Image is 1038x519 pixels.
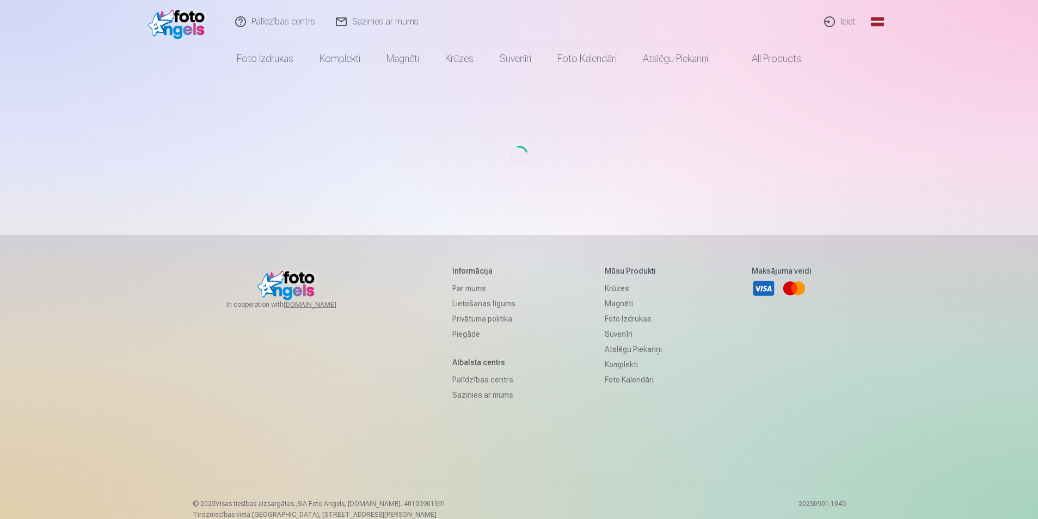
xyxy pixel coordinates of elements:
[605,265,662,276] h5: Mūsu produkti
[432,44,487,74] a: Krūzes
[452,326,515,342] a: Piegāde
[224,44,306,74] a: Foto izdrukas
[193,510,446,519] p: Tirdzniecības vieta [GEOGRAPHIC_DATA], [STREET_ADDRESS][PERSON_NAME]
[284,300,363,309] a: [DOMAIN_NAME]
[605,296,662,311] a: Magnēti
[226,300,363,309] span: In cooperation with
[487,44,544,74] a: Suvenīri
[373,44,432,74] a: Magnēti
[630,44,721,74] a: Atslēgu piekariņi
[605,281,662,296] a: Krūzes
[306,44,373,74] a: Komplekti
[605,357,662,372] a: Komplekti
[605,326,662,342] a: Suvenīri
[799,499,846,519] p: 20250901.1043
[148,4,211,39] img: /fa1
[544,44,630,74] a: Foto kalendāri
[452,372,515,387] a: Palīdzības centrs
[452,357,515,368] h5: Atbalsta centrs
[452,296,515,311] a: Lietošanas līgums
[452,311,515,326] a: Privātuma politika
[452,265,515,276] h5: Informācija
[297,500,446,508] span: SIA Foto Angels, [DOMAIN_NAME]. 40103901591
[782,276,806,300] a: Mastercard
[605,311,662,326] a: Foto izdrukas
[452,387,515,403] a: Sazinies ar mums
[452,281,515,296] a: Par mums
[752,276,776,300] a: Visa
[605,342,662,357] a: Atslēgu piekariņi
[721,44,814,74] a: All products
[193,499,446,508] p: © 2025 Visas tiesības aizsargātas. ,
[752,265,812,276] h5: Maksājuma veidi
[605,372,662,387] a: Foto kalendāri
